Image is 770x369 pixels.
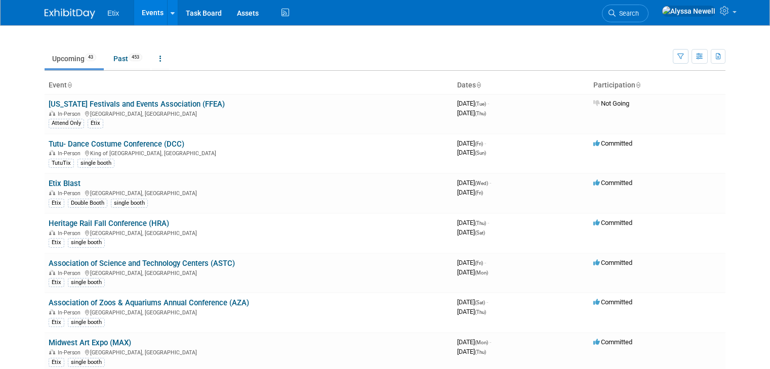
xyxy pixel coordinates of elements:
span: In-Person [58,270,84,276]
span: (Fri) [475,190,483,196]
span: (Tue) [475,101,486,107]
div: Double Booth [68,199,107,208]
a: [US_STATE] Festivals and Events Association (FFEA) [49,100,225,109]
div: single booth [111,199,148,208]
span: In-Person [58,349,84,356]
span: [DATE] [457,228,485,236]
span: [DATE] [457,268,488,276]
div: single booth [68,358,105,367]
div: TutuTix [49,159,74,168]
div: [GEOGRAPHIC_DATA], [GEOGRAPHIC_DATA] [49,348,449,356]
span: (Sat) [475,300,485,305]
span: [DATE] [457,189,483,196]
div: single booth [68,278,105,287]
a: Midwest Art Expo (MAX) [49,338,131,347]
div: King of [GEOGRAPHIC_DATA], [GEOGRAPHIC_DATA] [49,149,449,157]
span: (Thu) [475,111,486,116]
div: Etix [88,119,103,128]
img: In-Person Event [49,270,55,275]
span: - [487,298,488,306]
a: Association of Science and Technology Centers (ASTC) [49,259,235,268]
span: Committed [593,179,632,187]
span: [DATE] [457,179,491,187]
span: Committed [593,298,632,306]
a: Upcoming43 [45,49,104,68]
span: [DATE] [457,348,486,355]
span: Committed [593,259,632,266]
span: Committed [593,140,632,147]
span: 453 [129,54,142,61]
div: Etix [49,199,64,208]
div: [GEOGRAPHIC_DATA], [GEOGRAPHIC_DATA] [49,308,449,316]
span: Etix [107,9,119,17]
div: [GEOGRAPHIC_DATA], [GEOGRAPHIC_DATA] [49,228,449,237]
span: [DATE] [457,149,486,156]
span: - [484,259,486,266]
a: Heritage Rail Fall Conference (HRA) [49,219,169,228]
span: - [490,179,491,187]
span: (Mon) [475,340,488,345]
img: In-Person Event [49,111,55,116]
span: In-Person [58,230,84,237]
span: (Fri) [475,260,483,266]
span: [DATE] [457,109,486,117]
span: (Sun) [475,150,486,156]
a: Past453 [106,49,150,68]
span: - [488,100,489,107]
span: (Thu) [475,309,486,315]
img: In-Person Event [49,150,55,155]
span: (Thu) [475,349,486,355]
span: [DATE] [457,140,486,147]
span: In-Person [58,309,84,316]
th: Participation [589,77,725,94]
img: In-Person Event [49,230,55,235]
div: [GEOGRAPHIC_DATA], [GEOGRAPHIC_DATA] [49,268,449,276]
span: [DATE] [457,338,491,346]
div: single booth [77,159,114,168]
span: [DATE] [457,298,488,306]
a: Sort by Event Name [67,81,72,89]
img: ExhibitDay [45,9,95,19]
span: - [488,219,489,226]
span: Search [616,10,639,17]
div: Etix [49,238,64,247]
div: Etix [49,278,64,287]
span: [DATE] [457,259,486,266]
span: (Fri) [475,141,483,147]
span: (Wed) [475,180,488,186]
a: Search [602,5,649,22]
div: [GEOGRAPHIC_DATA], [GEOGRAPHIC_DATA] [49,109,449,117]
span: [DATE] [457,308,486,315]
span: In-Person [58,150,84,157]
div: single booth [68,318,105,327]
span: Not Going [593,100,629,107]
span: In-Person [58,111,84,117]
span: In-Person [58,190,84,197]
span: Committed [593,219,632,226]
div: Attend Only [49,119,84,128]
span: [DATE] [457,219,489,226]
a: Sort by Participation Type [635,81,640,89]
div: Etix [49,358,64,367]
div: [GEOGRAPHIC_DATA], [GEOGRAPHIC_DATA] [49,189,449,197]
span: Committed [593,338,632,346]
span: [DATE] [457,100,489,107]
a: Association of Zoos & Aquariums Annual Conference (AZA) [49,298,249,307]
a: Etix Blast [49,179,80,188]
img: In-Person Event [49,309,55,314]
span: 43 [85,54,96,61]
a: Tutu- Dance Costume Conference (DCC) [49,140,184,149]
span: - [484,140,486,147]
span: (Thu) [475,220,486,226]
div: Etix [49,318,64,327]
img: In-Person Event [49,349,55,354]
span: - [490,338,491,346]
a: Sort by Start Date [476,81,481,89]
div: single booth [68,238,105,247]
img: In-Person Event [49,190,55,195]
span: (Mon) [475,270,488,275]
img: Alyssa Newell [662,6,716,17]
span: (Sat) [475,230,485,236]
th: Dates [453,77,589,94]
th: Event [45,77,453,94]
